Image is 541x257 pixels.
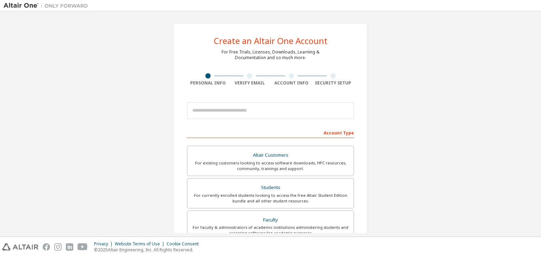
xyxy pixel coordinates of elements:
div: Cookie Consent [167,241,203,247]
div: Faculty [192,215,349,225]
div: For Free Trials, Licenses, Downloads, Learning & Documentation and so much more. [222,49,319,61]
div: Verify Email [229,80,271,86]
div: Privacy [94,241,115,247]
div: Account Type [187,127,354,138]
div: Security Setup [312,80,354,86]
div: Website Terms of Use [115,241,167,247]
img: Altair One [4,2,92,9]
img: facebook.svg [43,243,50,251]
div: Account Info [270,80,312,86]
div: Personal Info [187,80,229,86]
div: For existing customers looking to access software downloads, HPC resources, community, trainings ... [192,160,349,171]
img: instagram.svg [54,243,62,251]
img: youtube.svg [77,243,88,251]
p: © 2025 Altair Engineering, Inc. All Rights Reserved. [94,247,203,253]
div: Students [192,183,349,193]
div: For currently enrolled students looking to access the free Altair Student Edition bundle and all ... [192,193,349,204]
div: Altair Customers [192,150,349,160]
div: Create an Altair One Account [214,37,328,45]
div: For faculty & administrators of academic institutions administering students and accessing softwa... [192,225,349,236]
img: altair_logo.svg [2,243,38,251]
img: linkedin.svg [66,243,73,251]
